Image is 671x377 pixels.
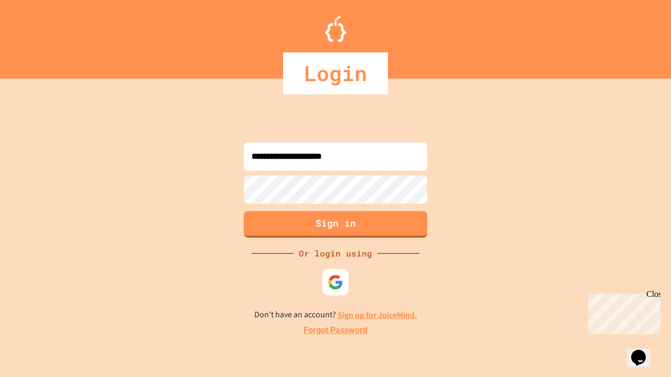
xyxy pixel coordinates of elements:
a: Forgot Password [304,324,367,337]
p: Don't have an account? [254,308,417,321]
img: google-icon.svg [328,274,343,290]
img: Logo.svg [325,16,346,42]
iframe: chat widget [627,335,661,367]
button: Sign in [244,211,427,238]
a: Sign up for JuiceMind. [338,309,417,320]
div: Or login using [294,247,377,260]
div: Chat with us now!Close [4,4,72,66]
div: Login [283,52,388,94]
iframe: chat widget [584,290,661,334]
